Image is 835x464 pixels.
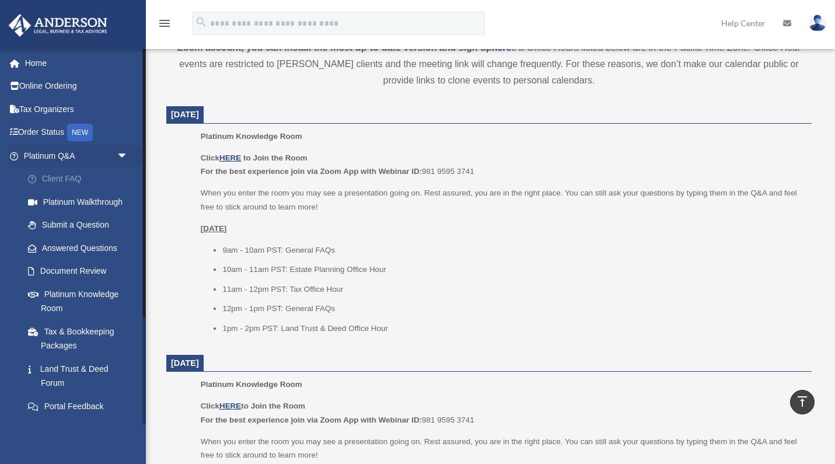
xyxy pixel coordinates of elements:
[16,357,146,395] a: Land Trust & Deed Forum
[219,153,241,162] a: HERE
[8,97,146,121] a: Tax Organizers
[171,358,199,368] span: [DATE]
[16,236,146,260] a: Answered Questions
[201,399,803,427] p: 981 9595 3741
[222,243,803,257] li: 9am - 10am PST: General FAQs
[8,121,146,145] a: Order StatusNEW
[16,214,146,237] a: Submit a Question
[16,320,146,357] a: Tax & Bookkeeping Packages
[117,418,140,442] span: arrow_drop_down
[795,395,809,409] i: vertical_align_top
[790,390,815,414] a: vertical_align_top
[16,282,140,320] a: Platinum Knowledge Room
[16,190,146,214] a: Platinum Walkthrough
[222,302,803,316] li: 12pm - 1pm PST: General FAQs
[8,75,146,98] a: Online Ordering
[5,14,111,37] img: Anderson Advisors Platinum Portal
[67,124,93,141] div: NEW
[809,15,826,32] img: User Pic
[222,263,803,277] li: 10am - 11am PST: Estate Planning Office Hour
[243,153,308,162] b: to Join the Room
[16,395,146,418] a: Portal Feedback
[201,151,803,179] p: 981 9595 3741
[16,260,146,283] a: Document Review
[171,110,199,119] span: [DATE]
[8,144,146,168] a: Platinum Q&Aarrow_drop_down
[201,380,302,389] span: Platinum Knowledge Room
[195,16,208,29] i: search
[158,20,172,30] a: menu
[117,144,140,168] span: arrow_drop_down
[16,168,146,191] a: Client FAQ
[201,167,422,176] b: For the best experience join via Zoom App with Webinar ID:
[201,402,305,410] b: Click to Join the Room
[201,153,243,162] b: Click
[222,282,803,296] li: 11am - 12pm PST: Tax Office Hour
[158,16,172,30] i: menu
[8,51,146,75] a: Home
[201,132,302,141] span: Platinum Knowledge Room
[201,224,227,233] u: [DATE]
[222,322,803,336] li: 1pm - 2pm PST: Land Trust & Deed Office Hour
[201,186,803,214] p: When you enter the room you may see a presentation going on. Rest assured, you are in the right p...
[166,23,812,89] div: All Office Hours listed below are in the Pacific Time Zone. Office Hour events are restricted to ...
[201,416,422,424] b: For the best experience join via Zoom App with Webinar ID:
[219,402,241,410] a: HERE
[8,418,146,441] a: Digital Productsarrow_drop_down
